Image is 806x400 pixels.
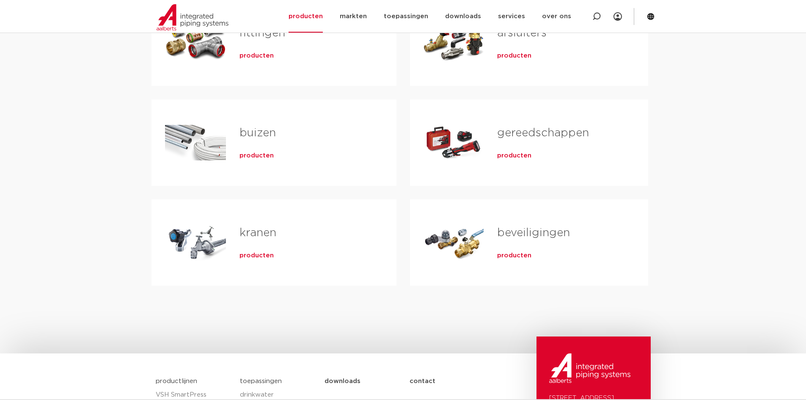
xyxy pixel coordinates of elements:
[325,371,410,392] a: downloads
[239,127,276,138] a: buizen
[497,28,547,39] a: afsluiters
[239,227,276,238] a: kranen
[240,378,282,384] a: toepassingen
[410,371,495,392] a: contact
[497,127,589,138] a: gereedschappen
[239,152,274,160] a: producten
[239,28,285,39] a: fittingen
[497,251,531,260] a: producten
[497,227,570,238] a: beveiligingen
[497,52,531,60] a: producten
[156,378,197,384] a: productlijnen
[239,251,274,260] a: producten
[497,152,531,160] a: producten
[239,52,274,60] a: producten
